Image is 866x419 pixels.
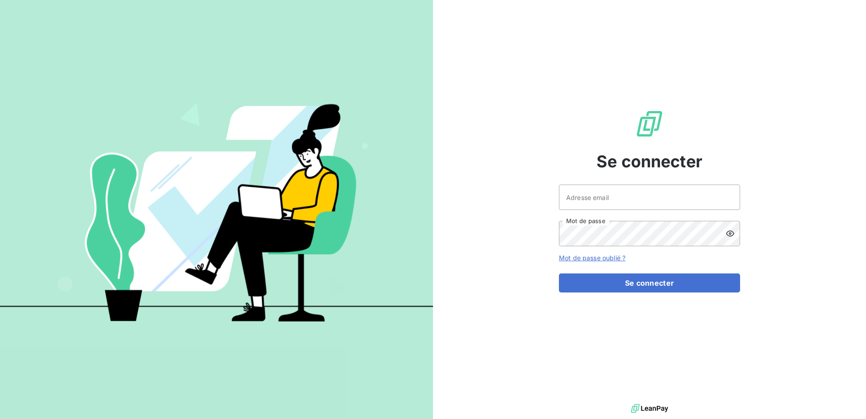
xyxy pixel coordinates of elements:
[559,254,625,262] a: Mot de passe oublié ?
[559,185,740,210] input: placeholder
[559,273,740,292] button: Se connecter
[635,109,664,138] img: Logo LeanPay
[631,402,668,415] img: logo
[597,149,702,174] span: Se connecter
